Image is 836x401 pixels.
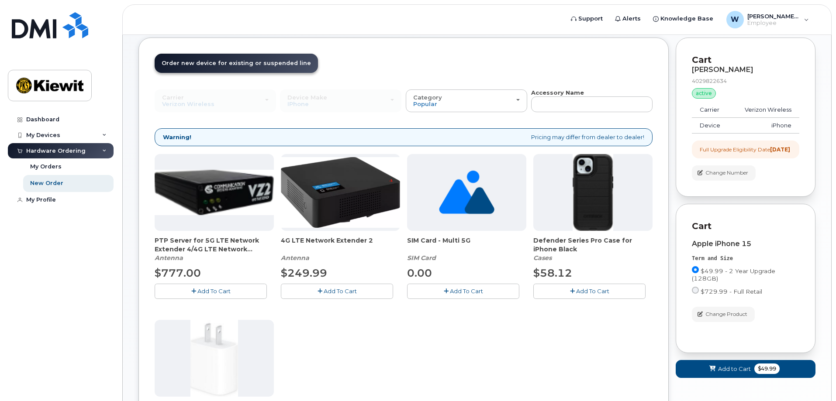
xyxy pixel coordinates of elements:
[731,14,739,25] span: W
[281,254,309,262] em: Antenna
[281,267,327,279] span: $249.99
[731,102,799,118] td: Verizon Wireless
[754,363,780,374] span: $49.99
[798,363,829,394] iframe: Messenger Launcher
[439,154,494,231] img: no_image_found-2caef05468ed5679b831cfe6fc140e25e0c280774317ffc20a367ab7fd17291e.png
[407,236,526,262] div: SIM Card - Multi 5G
[407,267,432,279] span: 0.00
[533,284,646,299] button: Add To Cart
[692,77,799,85] div: 4029822634
[565,10,609,27] a: Support
[747,20,800,27] span: Employee
[573,154,614,231] img: defenderiphone14.png
[197,288,231,295] span: Add To Cart
[162,60,311,66] span: Order new device for existing or suspended line
[692,88,716,99] div: active
[155,128,653,146] div: Pricing may differ from dealer to dealer!
[692,66,799,74] div: [PERSON_NAME]
[155,236,274,262] div: PTP Server for 5G LTE Network Extender 4/4G LTE Network Extender 3
[413,94,442,101] span: Category
[406,89,527,112] button: Category Popular
[407,284,519,299] button: Add To Cart
[660,14,713,23] span: Knowledge Base
[578,14,603,23] span: Support
[692,102,731,118] td: Carrier
[643,188,829,359] iframe: Messenger
[692,54,799,66] p: Cart
[720,11,815,28] div: Wyatt.Feldhacker
[700,146,790,153] div: Full Upgrade Eligibility Date
[407,236,526,254] span: SIM Card - Multi 5G
[155,267,201,279] span: $777.00
[155,236,274,254] span: PTP Server for 5G LTE Network Extender 4/4G LTE Network Extender 3
[533,254,552,262] em: Cases
[407,254,436,262] em: SIM Card
[576,288,609,295] span: Add To Cart
[155,284,267,299] button: Add To Cart
[533,236,653,254] span: Defender Series Pro Case for iPhone Black
[163,133,191,141] strong: Warning!
[533,267,572,279] span: $58.12
[450,288,483,295] span: Add To Cart
[531,89,584,96] strong: Accessory Name
[190,320,238,397] img: apple20w.jpg
[155,170,274,215] img: Casa_Sysem.png
[281,157,400,227] img: 4glte_extender.png
[622,14,641,23] span: Alerts
[676,360,815,378] button: Add to Cart $49.99
[281,236,400,254] span: 4G LTE Network Extender 2
[705,169,748,177] span: Change Number
[647,10,719,27] a: Knowledge Base
[281,236,400,262] div: 4G LTE Network Extender 2
[281,284,393,299] button: Add To Cart
[770,146,790,153] strong: [DATE]
[324,288,357,295] span: Add To Cart
[747,13,800,20] span: [PERSON_NAME].[PERSON_NAME]
[155,254,183,262] em: Antenna
[609,10,647,27] a: Alerts
[718,365,751,373] span: Add to Cart
[692,165,756,181] button: Change Number
[731,118,799,134] td: iPhone
[692,118,731,134] td: Device
[413,100,437,107] span: Popular
[533,236,653,262] div: Defender Series Pro Case for iPhone Black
